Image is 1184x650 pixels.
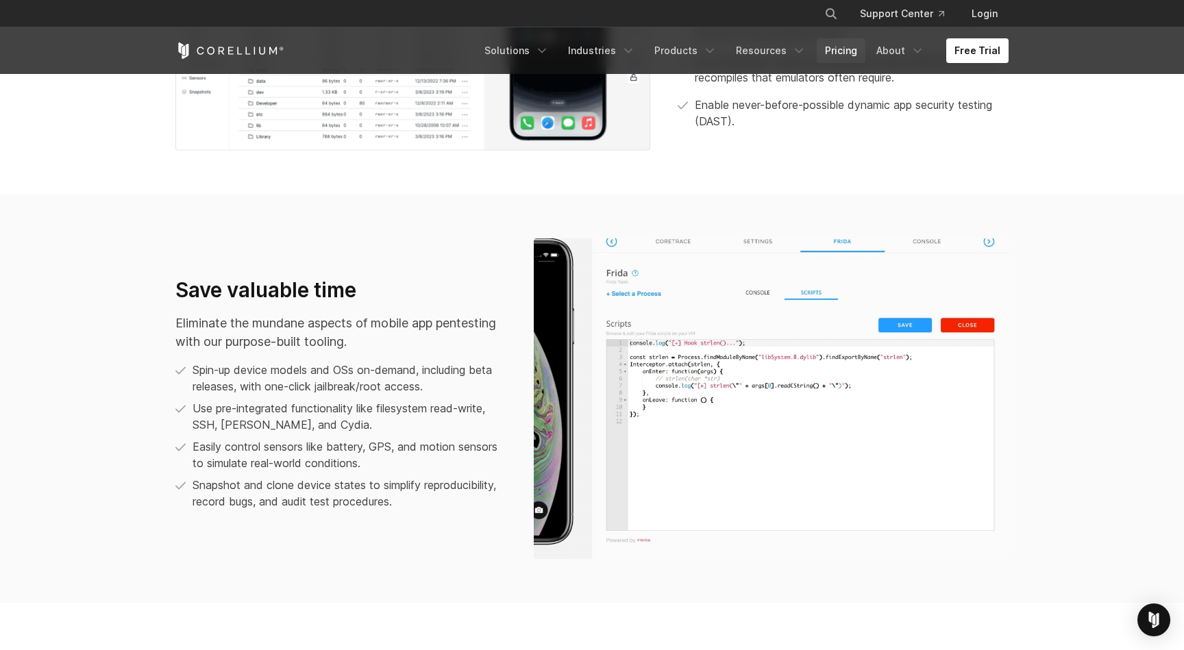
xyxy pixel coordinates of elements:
p: Enable never-before-possible dynamic app security testing (DAST). [695,97,1009,129]
a: About [868,38,933,63]
a: Resources [728,38,814,63]
a: Corellium Home [175,42,284,59]
a: Products [646,38,725,63]
div: Navigation Menu [476,38,1009,63]
a: Free Trial [946,38,1009,63]
a: Pricing [817,38,865,63]
p: Snapshot and clone device states to simplify reproducibility, record bugs, and audit test procedu... [193,477,506,510]
p: Eliminate the mundane aspects of mobile app pentesting with our purpose-built tooling. [175,314,506,351]
p: Spin-up device models and OSs on-demand, including beta releases, with one-click jailbreak/root a... [193,362,506,395]
p: Easily control sensors like battery, GPS, and motion sensors to simulate real-world conditions. [193,438,506,471]
div: Open Intercom Messenger [1137,603,1170,636]
h3: Save valuable time [175,277,506,303]
a: Login [961,1,1009,26]
a: Industries [560,38,643,63]
a: Support Center [849,1,955,26]
div: Navigation Menu [808,1,1009,26]
img: Screenshot of Corellium's Frida in scripts. [534,238,1009,559]
a: Solutions [476,38,557,63]
button: Search [819,1,843,26]
p: Use pre-integrated functionality like filesystem read-write, SSH, [PERSON_NAME], and Cydia. [193,400,506,433]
